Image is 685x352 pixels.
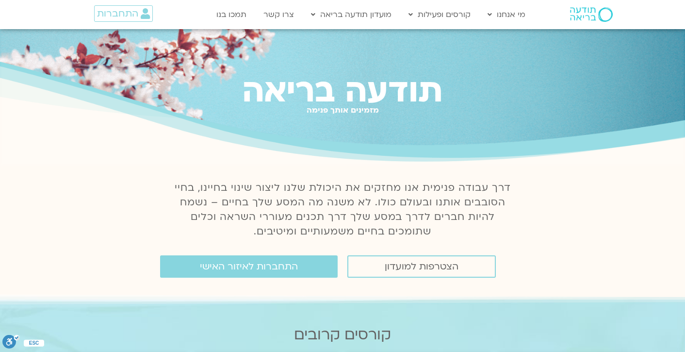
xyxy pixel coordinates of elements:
p: דרך עבודה פנימית אנו מחזקים את היכולת שלנו ליצור שינוי בחיינו, בחיי הסובבים אותנו ובעולם כולו. לא... [169,181,516,239]
a: התחברות לאיזור האישי [160,255,338,278]
img: תודעה בריאה [570,7,613,22]
span: התחברות [97,8,138,19]
span: הצטרפות למועדון [385,261,458,272]
h2: קורסים קרובים [40,326,645,343]
a: קורסים ופעילות [404,5,475,24]
span: התחברות לאיזור האישי [200,261,298,272]
a: מועדון תודעה בריאה [306,5,396,24]
a: מי אנחנו [483,5,530,24]
a: התחברות [94,5,153,22]
a: הצטרפות למועדון [347,255,496,278]
a: צרו קשר [259,5,299,24]
a: תמכו בנו [212,5,251,24]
